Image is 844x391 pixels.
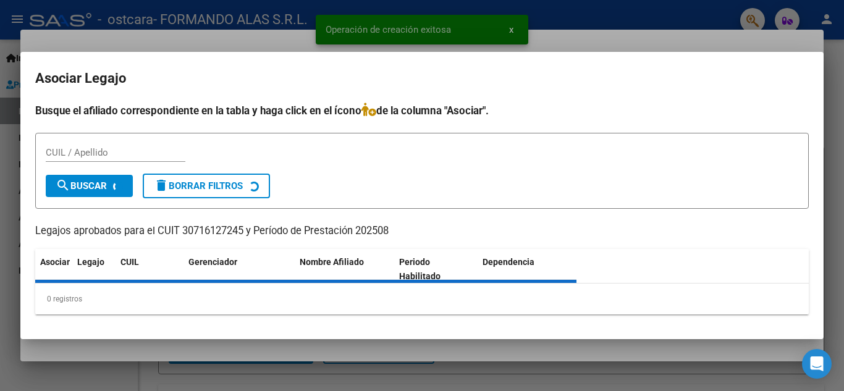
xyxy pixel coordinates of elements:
[35,103,809,119] h4: Busque el afiliado correspondiente en la tabla y haga click en el ícono de la columna "Asociar".
[143,174,270,198] button: Borrar Filtros
[188,257,237,267] span: Gerenciador
[483,257,534,267] span: Dependencia
[46,175,133,197] button: Buscar
[154,178,169,193] mat-icon: delete
[35,284,809,314] div: 0 registros
[72,249,116,290] datatable-header-cell: Legajo
[120,257,139,267] span: CUIL
[35,224,809,239] p: Legajos aprobados para el CUIT 30716127245 y Período de Prestación 202508
[56,180,107,191] span: Buscar
[40,257,70,267] span: Asociar
[116,249,184,290] datatable-header-cell: CUIL
[184,249,295,290] datatable-header-cell: Gerenciador
[295,249,394,290] datatable-header-cell: Nombre Afiliado
[802,349,832,379] div: Open Intercom Messenger
[56,178,70,193] mat-icon: search
[478,249,577,290] datatable-header-cell: Dependencia
[35,67,809,90] h2: Asociar Legajo
[154,180,243,191] span: Borrar Filtros
[300,257,364,267] span: Nombre Afiliado
[399,257,441,281] span: Periodo Habilitado
[394,249,478,290] datatable-header-cell: Periodo Habilitado
[35,249,72,290] datatable-header-cell: Asociar
[77,257,104,267] span: Legajo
